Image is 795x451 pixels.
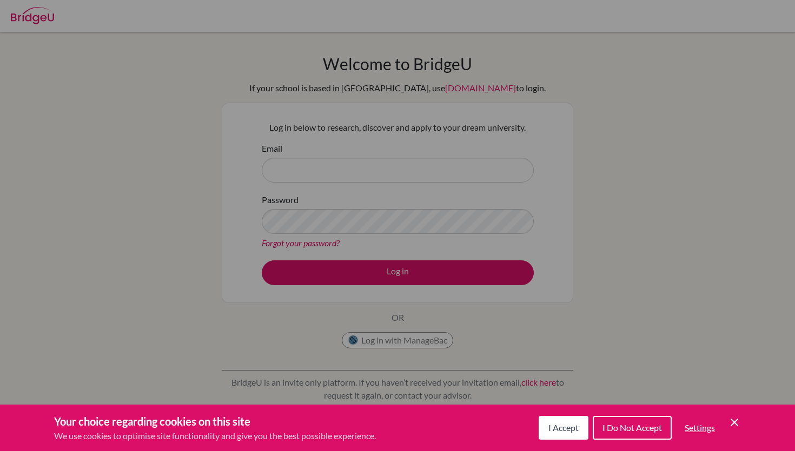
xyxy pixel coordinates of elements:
button: I Accept [539,416,588,440]
button: I Do Not Accept [593,416,672,440]
p: We use cookies to optimise site functionality and give you the best possible experience. [54,429,376,442]
button: Save and close [728,416,741,429]
button: Settings [676,417,724,439]
span: I Accept [548,422,579,433]
h3: Your choice regarding cookies on this site [54,413,376,429]
span: I Do Not Accept [602,422,662,433]
span: Settings [685,422,715,433]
